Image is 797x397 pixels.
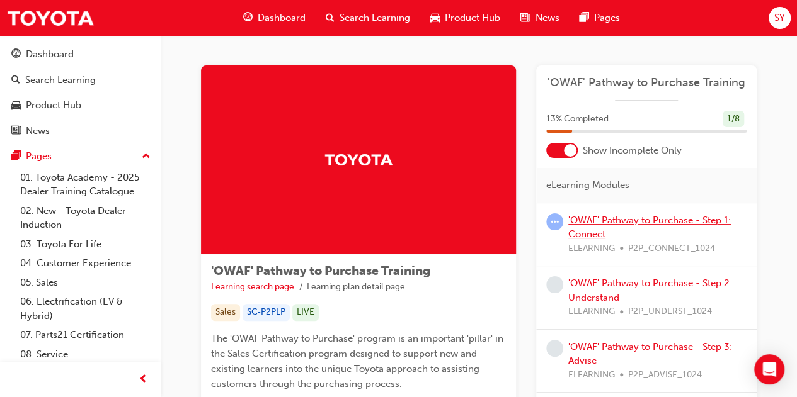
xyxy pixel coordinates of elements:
[568,242,615,256] span: ELEARNING
[546,340,563,357] span: learningRecordVerb_NONE-icon
[11,100,21,111] span: car-icon
[26,47,74,62] div: Dashboard
[25,73,96,87] div: Search Learning
[15,254,156,273] a: 04. Customer Experience
[15,345,156,364] a: 08. Service
[628,242,715,256] span: P2P_CONNECT_1024
[568,305,615,319] span: ELEARNING
[324,148,393,171] img: Trak
[5,43,156,66] a: Dashboard
[5,145,156,168] button: Pages
[5,94,156,117] a: Product Hub
[723,111,744,128] div: 1 / 8
[15,325,156,345] a: 07. Parts21 Certification
[510,5,569,31] a: news-iconNews
[568,341,732,367] a: 'OWAF' Pathway to Purchase - Step 3: Advise
[211,264,430,278] span: 'OWAF' Pathway to Purchase Training
[546,178,629,193] span: eLearning Modules
[26,149,52,164] div: Pages
[15,273,156,293] a: 05. Sales
[11,126,21,137] span: news-icon
[628,368,702,383] span: P2P_ADVISE_1024
[445,11,500,25] span: Product Hub
[340,11,410,25] span: Search Learning
[5,40,156,145] button: DashboardSearch LearningProduct HubNews
[569,5,629,31] a: pages-iconPages
[5,120,156,143] a: News
[258,11,306,25] span: Dashboard
[292,304,319,321] div: LIVE
[628,305,712,319] span: P2P_UNDERST_1024
[211,304,240,321] div: Sales
[142,148,151,165] span: up-icon
[243,10,253,26] span: guage-icon
[593,11,619,25] span: Pages
[774,11,785,25] span: SY
[11,49,21,60] span: guage-icon
[243,304,290,321] div: SC-P2PLP
[520,10,530,26] span: news-icon
[420,5,510,31] a: car-iconProduct Hub
[546,112,609,126] span: 13 % Completed
[307,280,405,294] li: Learning plan detail page
[579,10,588,26] span: pages-icon
[11,151,21,162] span: pages-icon
[568,368,615,383] span: ELEARNING
[5,69,156,92] a: Search Learning
[769,7,791,29] button: SY
[26,124,50,138] div: News
[15,168,156,201] a: 01. Toyota Academy - 2025 Dealer Training Catalogue
[326,10,335,26] span: search-icon
[26,98,81,113] div: Product Hub
[15,201,156,235] a: 02. New - Toyota Dealer Induction
[546,276,563,293] span: learningRecordVerb_NONE-icon
[15,292,156,325] a: 06. Electrification (EV & Hybrid)
[546,213,563,230] span: learningRecordVerb_ATTEMPT-icon
[535,11,559,25] span: News
[15,235,156,254] a: 03. Toyota For Life
[568,215,731,240] a: 'OWAF' Pathway to Purchase - Step 1: Connect
[583,143,682,158] span: Show Incomplete Only
[211,281,294,292] a: Learning search page
[233,5,316,31] a: guage-iconDashboard
[430,10,440,26] span: car-icon
[11,75,20,86] span: search-icon
[211,333,506,389] span: The 'OWAF Pathway to Purchase' program is an important 'pillar' in the Sales Certification progra...
[6,4,95,32] img: Trak
[754,354,784,384] div: Open Intercom Messenger
[139,372,148,388] span: prev-icon
[568,277,732,303] a: 'OWAF' Pathway to Purchase - Step 2: Understand
[316,5,420,31] a: search-iconSearch Learning
[546,75,747,90] a: 'OWAF' Pathway to Purchase Training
